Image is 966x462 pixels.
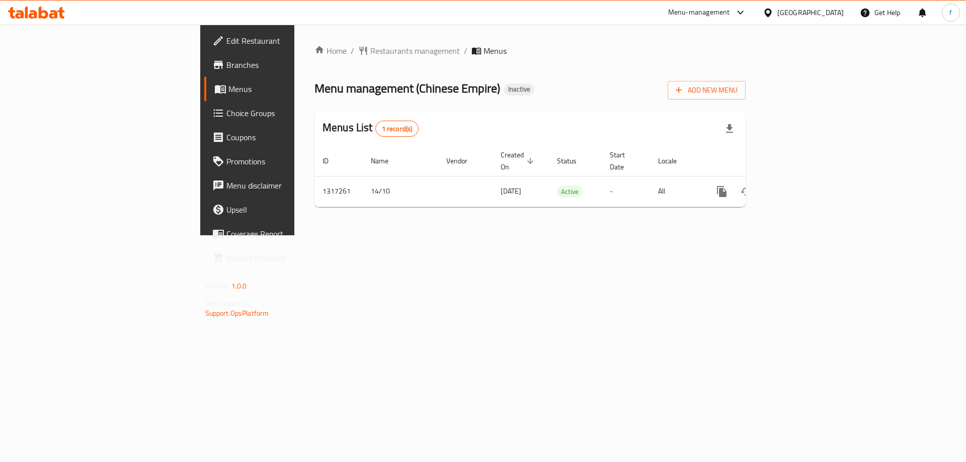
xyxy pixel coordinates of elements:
[231,280,247,293] span: 1.0.0
[504,83,534,96] div: Inactive
[484,45,507,57] span: Menus
[501,149,537,173] span: Created On
[650,176,702,207] td: All
[949,7,952,18] span: f
[204,53,362,77] a: Branches
[204,173,362,198] a: Menu disclaimer
[610,149,638,173] span: Start Date
[204,149,362,173] a: Promotions
[204,29,362,53] a: Edit Restaurant
[676,84,738,97] span: Add New Menu
[205,307,269,320] a: Support.OpsPlatform
[602,176,650,207] td: -
[446,155,480,167] span: Vendor
[777,7,844,18] div: [GEOGRAPHIC_DATA]
[668,7,730,19] div: Menu-management
[226,131,354,143] span: Coupons
[228,83,354,95] span: Menus
[557,155,590,167] span: Status
[204,125,362,149] a: Coupons
[314,146,815,207] table: enhanced table
[204,77,362,101] a: Menus
[504,85,534,94] span: Inactive
[226,228,354,240] span: Coverage Report
[226,204,354,216] span: Upsell
[204,222,362,246] a: Coverage Report
[205,297,252,310] span: Get support on:
[226,59,354,71] span: Branches
[717,117,742,141] div: Export file
[323,120,419,137] h2: Menus List
[658,155,690,167] span: Locale
[226,155,354,167] span: Promotions
[464,45,467,57] li: /
[314,77,500,100] span: Menu management ( Chinese Empire )
[314,45,746,57] nav: breadcrumb
[710,179,734,204] button: more
[375,121,419,137] div: Total records count
[204,246,362,270] a: Grocery Checklist
[204,101,362,125] a: Choice Groups
[702,146,815,176] th: Actions
[226,107,354,119] span: Choice Groups
[323,155,342,167] span: ID
[358,45,460,57] a: Restaurants management
[376,124,419,134] span: 1 record(s)
[734,179,758,204] button: Change Status
[501,184,521,198] span: [DATE]
[363,176,438,207] td: 14/10
[226,35,354,47] span: Edit Restaurant
[668,81,746,100] button: Add New Menu
[371,155,401,167] span: Name
[226,252,354,264] span: Grocery Checklist
[205,280,230,293] span: Version:
[226,179,354,192] span: Menu disclaimer
[557,186,583,198] span: Active
[204,198,362,222] a: Upsell
[370,45,460,57] span: Restaurants management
